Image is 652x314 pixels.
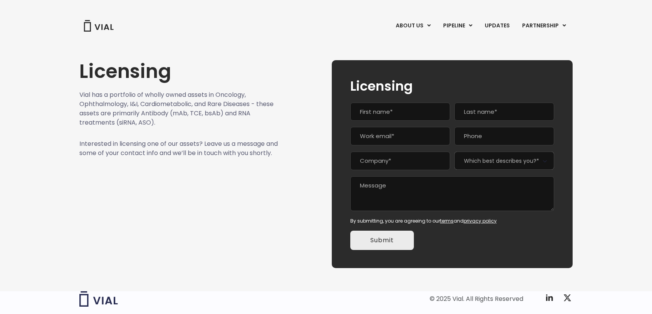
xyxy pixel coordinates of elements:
p: Interested in licensing one of our assets? Leave us a message and some of your contact info and w... [79,139,278,158]
input: Last name* [454,103,554,121]
a: PIPELINEMenu Toggle [437,19,478,32]
input: Work email* [350,127,450,145]
span: Which best describes you?* [454,152,554,170]
a: UPDATES [479,19,516,32]
p: Vial has a portfolio of wholly owned assets in Oncology, Ophthalmology, I&I, Cardiometabolic, and... [79,90,278,127]
a: PARTNERSHIPMenu Toggle [516,19,572,32]
a: terms [440,218,454,224]
div: © 2025 Vial. All Rights Reserved [430,295,523,303]
img: Vial logo wih "Vial" spelled out [79,291,118,307]
img: Vial Logo [83,20,114,32]
h2: Licensing [350,79,554,93]
input: Phone [454,127,554,145]
a: ABOUT USMenu Toggle [390,19,437,32]
input: First name* [350,103,450,121]
input: Submit [350,231,414,250]
h1: Licensing [79,60,278,83]
div: By submitting, you are agreeing to our and [350,218,554,225]
a: privacy policy [464,218,497,224]
input: Company* [350,152,450,170]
